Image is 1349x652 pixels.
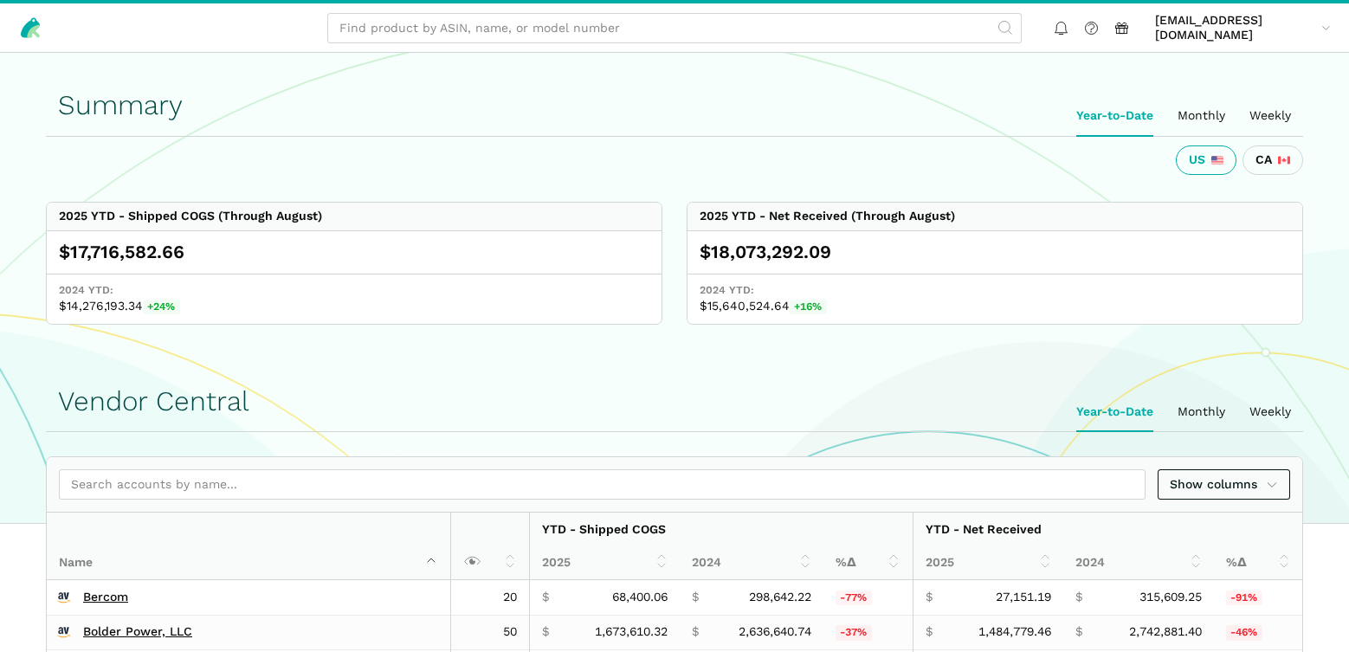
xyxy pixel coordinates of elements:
span: -91% [1226,591,1262,606]
span: 2024 YTD: [700,283,1290,299]
span: $ [926,624,933,640]
a: Show columns [1158,469,1291,500]
span: -77% [836,591,872,606]
span: 1,484,779.46 [978,624,1051,640]
strong: YTD - Net Received [926,522,1042,536]
span: 68,400.06 [612,590,668,605]
span: -46% [1226,625,1262,641]
td: -77.10% [823,580,913,615]
span: US [1189,152,1205,168]
ui-tab: Monthly [1165,96,1237,136]
th: 2025: activate to sort column ascending [529,546,680,580]
ui-tab: Monthly [1165,392,1237,432]
div: $18,073,292.09 [700,240,1290,264]
ui-tab: Year-to-Date [1064,392,1165,432]
div: 2025 YTD - Net Received (Through August) [700,209,955,224]
div: $17,716,582.66 [59,240,649,264]
img: 243-canada-6dcbff6b5ddfbc3d576af9e026b5d206327223395eaa30c1e22b34077c083801.svg [1278,154,1290,166]
span: 2024 YTD: [59,283,649,299]
th: 2024: activate to sort column ascending [1063,546,1214,580]
ui-tab: Year-to-Date [1064,96,1165,136]
span: $ [692,624,699,640]
input: Find product by ASIN, name, or model number [327,13,1022,43]
span: +16% [790,300,827,315]
th: %Δ: activate to sort column ascending [823,546,913,580]
span: $ [692,590,699,605]
ui-tab: Weekly [1237,96,1303,136]
td: -36.52% [823,615,913,650]
span: $ [1075,624,1082,640]
a: Bercom [83,590,128,605]
span: $ [1075,590,1082,605]
span: 315,609.25 [1139,590,1202,605]
span: $ [542,590,549,605]
span: 27,151.19 [996,590,1051,605]
span: 2,636,640.74 [739,624,811,640]
span: +24% [143,300,180,315]
th: %Δ: activate to sort column ascending [1214,546,1302,580]
span: Show columns [1170,475,1279,494]
strong: YTD - Shipped COGS [542,522,666,536]
td: 50 [450,615,529,650]
img: 226-united-states-3a775d967d35a21fe9d819e24afa6dfbf763e8f1ec2e2b5a04af89618ae55acb.svg [1211,154,1223,166]
td: 20 [450,580,529,615]
span: $ [926,590,933,605]
h1: Summary [58,90,1291,120]
th: 2024: activate to sort column ascending [680,546,823,580]
span: 298,642.22 [749,590,811,605]
h1: Vendor Central [58,386,1291,416]
span: $ [542,624,549,640]
a: Bolder Power, LLC [83,624,192,640]
a: [EMAIL_ADDRESS][DOMAIN_NAME] [1149,10,1337,46]
span: 2,742,881.40 [1129,624,1202,640]
span: 1,673,610.32 [595,624,668,640]
span: [EMAIL_ADDRESS][DOMAIN_NAME] [1155,13,1315,43]
span: $15,640,524.64 [700,299,1290,315]
span: $14,276,193.34 [59,299,649,315]
td: -91.40% [1214,580,1302,615]
th: 2025: activate to sort column ascending [913,546,1063,580]
ui-tab: Weekly [1237,392,1303,432]
td: -45.87% [1214,615,1302,650]
th: Name : activate to sort column descending [47,513,450,580]
span: CA [1255,152,1272,168]
span: -37% [836,625,872,641]
th: : activate to sort column ascending [450,513,529,580]
input: Search accounts by name... [59,469,1146,500]
div: 2025 YTD - Shipped COGS (Through August) [59,209,322,224]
